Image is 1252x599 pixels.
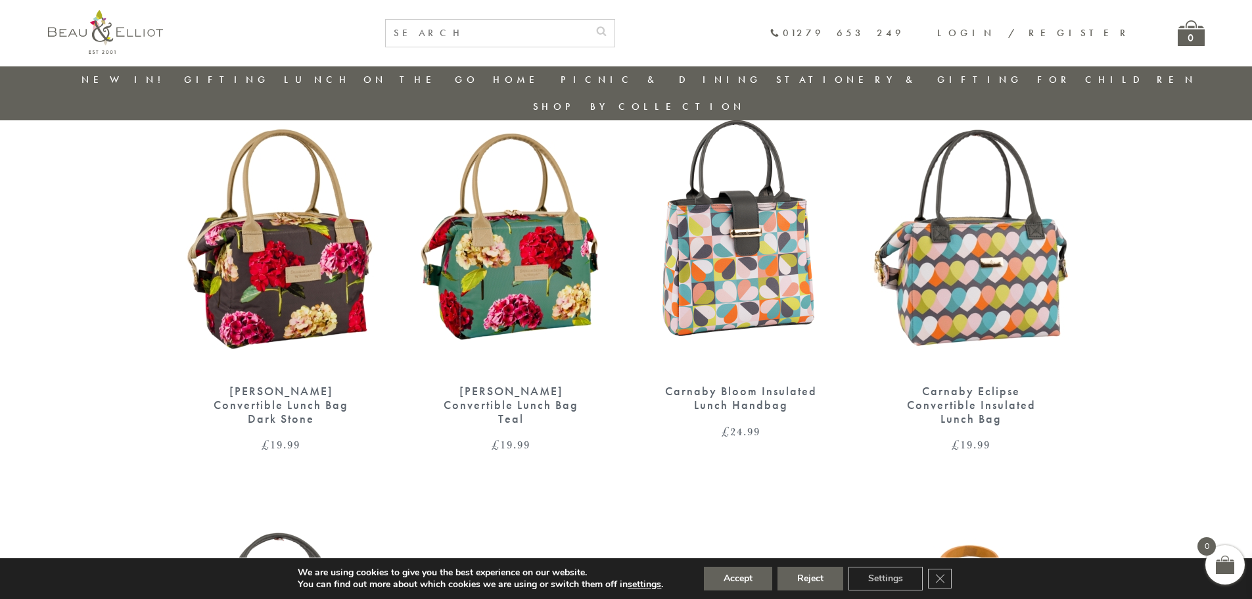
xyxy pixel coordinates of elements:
[284,73,478,86] a: Lunch On The Go
[937,26,1132,39] a: Login / Register
[81,73,170,86] a: New in!
[952,437,960,452] span: £
[298,567,663,579] p: We are using cookies to give you the best experience on our website.
[628,579,661,590] button: settings
[492,437,500,452] span: £
[262,437,300,452] bdi: 19.99
[1197,537,1216,556] span: 0
[492,437,530,452] bdi: 19.99
[869,108,1073,450] a: Carnaby eclipse convertible lunch bag Carnaby Eclipse Convertible Insulated Lunch Bag £19.99
[179,108,383,450] a: Sarah Kelleher Lunch Bag Dark Stone [PERSON_NAME] Convertible Lunch Bag Dark Stone £19.99
[1037,73,1197,86] a: For Children
[776,73,1023,86] a: Stationery & Gifting
[722,423,730,439] span: £
[409,108,613,371] img: Sarah Kelleher convertible lunch bag teal
[48,10,163,54] img: logo
[928,569,952,588] button: Close GDPR Cookie Banner
[561,73,762,86] a: Picnic & Dining
[777,567,843,590] button: Reject
[639,108,843,371] img: Carnaby Bloom Insulated Lunch Handbag
[952,437,990,452] bdi: 19.99
[533,100,745,113] a: Shop by collection
[179,108,383,371] img: Sarah Kelleher Lunch Bag Dark Stone
[432,385,590,425] div: [PERSON_NAME] Convertible Lunch Bag Teal
[386,20,588,47] input: SEARCH
[704,567,772,590] button: Accept
[848,567,923,590] button: Settings
[722,423,760,439] bdi: 24.99
[184,73,269,86] a: Gifting
[893,385,1050,425] div: Carnaby Eclipse Convertible Insulated Lunch Bag
[662,385,820,412] div: Carnaby Bloom Insulated Lunch Handbag
[770,28,904,39] a: 01279 653 249
[202,385,360,425] div: [PERSON_NAME] Convertible Lunch Bag Dark Stone
[1178,20,1205,46] a: 0
[869,108,1073,371] img: Carnaby eclipse convertible lunch bag
[409,108,613,450] a: Sarah Kelleher convertible lunch bag teal [PERSON_NAME] Convertible Lunch Bag Teal £19.99
[298,579,663,590] p: You can find out more about which cookies we are using or switch them off in .
[639,108,843,437] a: Carnaby Bloom Insulated Lunch Handbag Carnaby Bloom Insulated Lunch Handbag £24.99
[262,437,270,452] span: £
[493,73,545,86] a: Home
